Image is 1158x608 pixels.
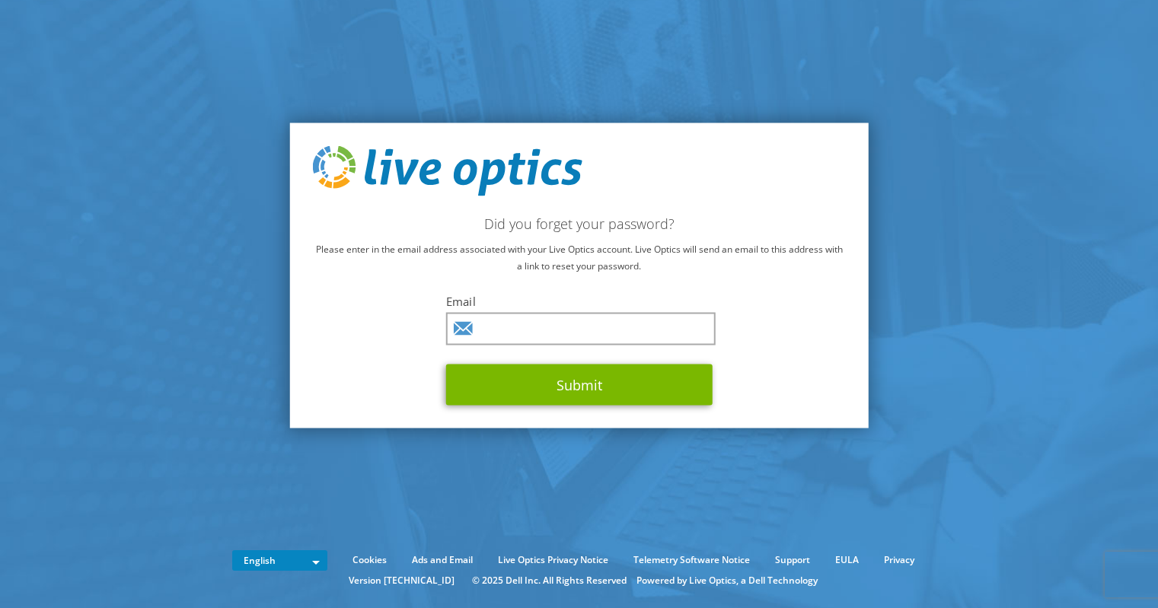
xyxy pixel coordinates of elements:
[464,572,634,589] li: © 2025 Dell Inc. All Rights Reserved
[636,572,818,589] li: Powered by Live Optics, a Dell Technology
[312,215,846,231] h2: Did you forget your password?
[824,552,870,568] a: EULA
[341,552,398,568] a: Cookies
[400,552,484,568] a: Ads and Email
[872,552,926,568] a: Privacy
[446,364,713,405] button: Submit
[341,572,462,589] li: Version [TECHNICAL_ID]
[312,146,582,196] img: live_optics_svg.svg
[764,552,821,568] a: Support
[486,552,620,568] a: Live Optics Privacy Notice
[446,293,713,308] label: Email
[622,552,761,568] a: Telemetry Software Notice
[312,240,846,274] p: Please enter in the email address associated with your Live Optics account. Live Optics will send...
